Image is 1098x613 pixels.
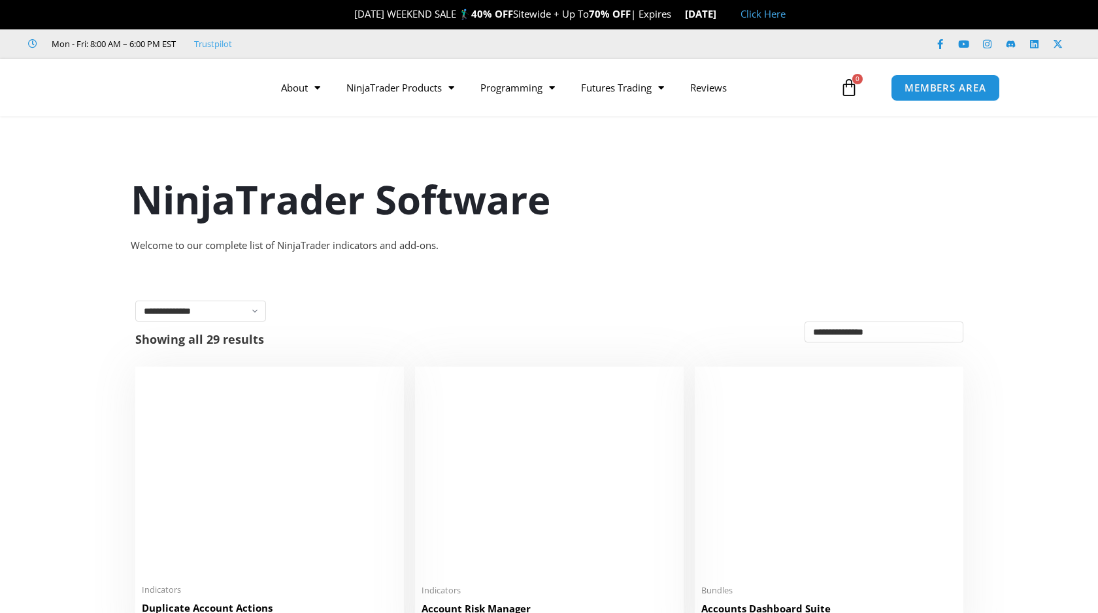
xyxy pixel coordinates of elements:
a: Futures Trading [568,73,677,103]
span: Indicators [422,585,677,596]
img: LogoAI | Affordable Indicators – NinjaTrader [81,64,222,111]
span: Indicators [142,584,397,595]
img: Duplicate Account Actions [142,373,397,576]
span: Bundles [701,585,957,596]
span: 0 [852,74,863,84]
strong: 70% OFF [589,7,631,20]
a: NinjaTrader Products [333,73,467,103]
img: Accounts Dashboard Suite [701,373,957,577]
h1: NinjaTrader Software [131,172,967,227]
img: ⌛ [672,9,682,19]
p: Showing all 29 results [135,333,264,345]
span: MEMBERS AREA [905,83,986,93]
img: Account Risk Manager [422,373,677,576]
img: 🏭 [717,9,727,19]
a: About [268,73,333,103]
select: Shop order [805,322,963,342]
img: 🎉 [344,9,354,19]
a: Trustpilot [194,36,232,52]
a: MEMBERS AREA [891,75,1000,101]
nav: Menu [268,73,837,103]
a: Click Here [740,7,786,20]
a: Reviews [677,73,740,103]
span: [DATE] WEEKEND SALE 🏌️‍♂️ Sitewide + Up To | Expires [341,7,685,20]
strong: [DATE] [685,7,727,20]
strong: 40% OFF [471,7,513,20]
a: 0 [820,69,878,107]
div: Welcome to our complete list of NinjaTrader indicators and add-ons. [131,237,967,255]
a: Programming [467,73,568,103]
span: Mon - Fri: 8:00 AM – 6:00 PM EST [48,36,176,52]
